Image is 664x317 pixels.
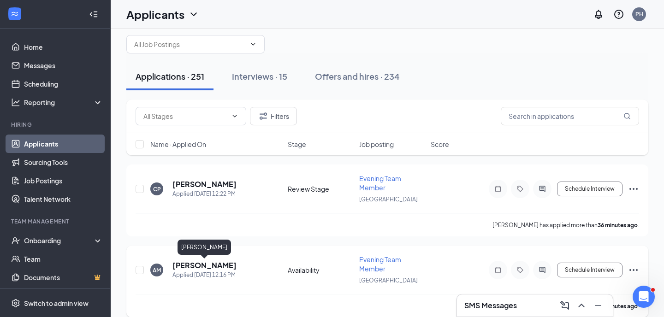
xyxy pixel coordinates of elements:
span: Evening Team Member [359,255,401,273]
button: Schedule Interview [557,182,622,196]
a: SurveysCrown [24,287,103,305]
a: Applicants [24,135,103,153]
button: Minimize [591,298,605,313]
svg: ChevronDown [231,112,238,120]
svg: ActiveChat [537,185,548,193]
h5: [PERSON_NAME] [172,260,237,270]
div: PH [635,10,643,18]
div: Applications · 251 [136,70,204,82]
h5: [PERSON_NAME] [172,179,237,189]
div: [PERSON_NAME] [178,240,231,255]
svg: UserCheck [11,236,20,245]
span: [GEOGRAPHIC_DATA] [359,277,418,284]
svg: ChevronDown [188,9,199,20]
svg: Note [492,266,504,274]
a: Sourcing Tools [24,153,103,171]
svg: Tag [515,185,526,193]
svg: Collapse [89,10,98,19]
svg: QuestionInfo [613,9,624,20]
div: Offers and hires · 234 [315,70,400,82]
div: Interviews · 15 [232,70,287,82]
svg: Note [492,185,504,193]
input: All Stages [143,111,227,121]
div: Review Stage [288,184,354,194]
svg: Minimize [593,300,604,311]
a: Messages [24,56,103,75]
svg: MagnifyingGlass [623,112,631,120]
svg: Tag [515,266,526,274]
div: CP [153,185,161,193]
span: Score [431,140,449,149]
span: Job posting [359,140,394,149]
span: [GEOGRAPHIC_DATA] [359,196,418,203]
input: All Job Postings [134,39,246,49]
p: [PERSON_NAME] has applied more than . [492,221,639,229]
svg: Ellipses [628,264,639,276]
a: Team [24,250,103,268]
a: Scheduling [24,75,103,93]
div: Switch to admin view [24,299,89,308]
h1: Applicants [126,6,184,22]
svg: Filter [258,111,269,122]
svg: Notifications [593,9,604,20]
svg: ChevronUp [576,300,587,311]
svg: ComposeMessage [559,300,570,311]
iframe: Intercom live chat [633,286,655,308]
div: Hiring [11,121,101,129]
svg: WorkstreamLogo [10,9,19,18]
h3: SMS Messages [464,300,517,311]
b: 36 minutes ago [598,222,638,229]
svg: Ellipses [628,183,639,194]
button: ChevronUp [574,298,589,313]
a: Job Postings [24,171,103,190]
b: 43 minutes ago [598,303,638,310]
a: Home [24,38,103,56]
a: DocumentsCrown [24,268,103,287]
div: Onboarding [24,236,95,245]
svg: Settings [11,299,20,308]
div: Availability [288,265,354,275]
span: Name · Applied On [150,140,206,149]
button: Filter Filters [250,107,297,125]
svg: ChevronDown [249,41,257,48]
div: Team Management [11,217,101,225]
div: Applied [DATE] 12:16 PM [172,270,237,280]
svg: ActiveChat [537,266,548,274]
div: Applied [DATE] 12:22 PM [172,189,237,199]
span: Stage [288,140,306,149]
button: Schedule Interview [557,263,622,277]
span: Evening Team Member [359,174,401,192]
div: Reporting [24,98,103,107]
a: Talent Network [24,190,103,208]
svg: Analysis [11,98,20,107]
div: AM [153,266,161,274]
button: ComposeMessage [557,298,572,313]
input: Search in applications [501,107,639,125]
